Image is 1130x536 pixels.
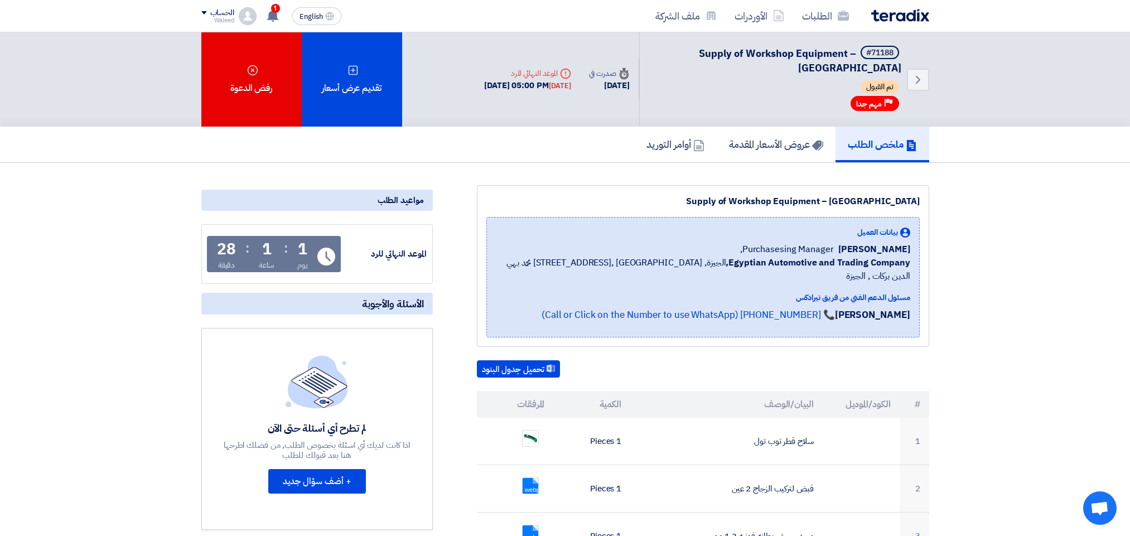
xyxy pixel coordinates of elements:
button: تحميل جدول البنود [477,360,560,378]
div: اذا كانت لديك أي اسئلة بخصوص الطلب, من فضلك اطرحها هنا بعد قبولك للطلب [222,440,412,460]
a: الأوردرات [726,3,793,29]
div: الموعد النهائي للرد [484,67,571,79]
a: عروض الأسعار المقدمة [717,127,836,162]
div: الموعد النهائي للرد [343,248,427,260]
td: سلاح قطر توب تول [630,418,823,465]
span: الجيزة, [GEOGRAPHIC_DATA] ,[STREET_ADDRESS] محمد بهي الدين بركات , الجيزة [496,256,910,283]
div: صدرت في [589,67,629,79]
a: Open chat [1083,491,1117,525]
span: English [300,13,323,21]
td: 1 Pieces [553,465,630,513]
h5: Supply of Workshop Equipment – Hurghada [653,46,901,75]
div: يوم [297,259,308,271]
span: 1 [271,4,280,13]
div: : [245,238,249,258]
div: Supply of Workshop Equipment – [GEOGRAPHIC_DATA] [486,195,920,208]
h5: عروض الأسعار المقدمة [729,138,823,151]
td: قبض لتركيب الزجاج 2 عين [630,465,823,513]
div: [DATE] 05:00 PM [484,79,571,92]
div: الحساب [210,8,234,18]
div: تقديم عرض أسعار [302,32,402,127]
div: مسئول الدعم الفني من فريق تيرادكس [496,292,910,303]
a: ملف الشركة [646,3,726,29]
div: #71188 [866,49,894,57]
div: 1 [262,242,272,257]
h5: ملخص الطلب [848,138,917,151]
img: profile_test.png [239,7,257,25]
img: Teradix logo [871,9,929,22]
h5: أوامر التوريد [646,138,704,151]
div: : [284,238,288,258]
span: Supply of Workshop Equipment – [GEOGRAPHIC_DATA] [699,46,901,75]
div: دقيقة [218,259,235,271]
span: تم القبول [861,80,899,94]
th: المرفقات [477,391,554,418]
th: الكود/الموديل [823,391,900,418]
td: 2 [900,465,929,513]
div: [DATE] [589,79,629,92]
span: Purchasesing Manager, [740,243,834,256]
span: بيانات العميل [857,226,898,238]
div: مواعيد الطلب [201,190,433,211]
div: 28 [217,242,236,257]
span: مهم جدا [856,99,882,109]
a: الطلبات [793,3,858,29]
span: [PERSON_NAME] [838,243,910,256]
th: البيان/الوصف [630,391,823,418]
th: الكمية [553,391,630,418]
a: ملخص الطلب [836,127,929,162]
th: # [900,391,929,418]
div: رفض الدعوة [201,32,302,127]
td: 1 [900,418,929,465]
button: English [292,7,341,25]
span: الأسئلة والأجوبة [362,297,424,310]
button: + أضف سؤال جديد [268,469,366,494]
div: ساعة [259,259,275,271]
div: لم تطرح أي أسئلة حتى الآن [222,422,412,434]
a: 📞 [PHONE_NUMBER] (Call or Click on the Number to use WhatsApp) [542,308,835,322]
div: Waleed [201,17,234,23]
img: empty_state_list.svg [286,355,348,408]
div: [DATE] [549,80,571,91]
div: 1 [298,242,307,257]
a: أوامر التوريد [634,127,717,162]
td: 1 Pieces [553,418,630,465]
img: __1756277454911.jpg [523,431,538,446]
strong: [PERSON_NAME] [835,308,910,322]
b: Egyptian Automotive and Trading Company, [726,256,910,269]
